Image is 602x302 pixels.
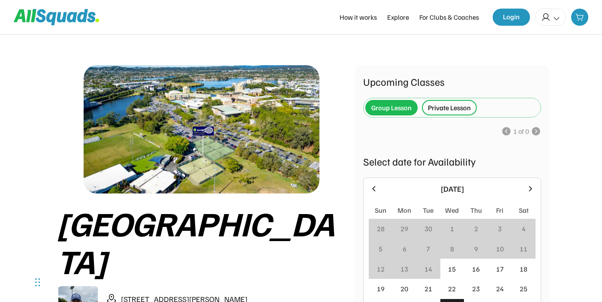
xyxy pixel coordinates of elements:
[520,284,527,294] div: 25
[493,9,530,26] button: Login
[383,183,521,195] div: [DATE]
[400,223,408,234] div: 29
[448,284,456,294] div: 22
[472,264,480,274] div: 16
[450,223,454,234] div: 1
[84,65,319,193] img: drone%20Tennis%20Courts-12.jpg
[340,12,377,22] div: How it works
[496,244,504,254] div: 10
[363,74,541,89] div: Upcoming Classes
[472,284,480,294] div: 23
[519,205,529,215] div: Sat
[450,244,454,254] div: 8
[423,205,433,215] div: Tue
[496,284,504,294] div: 24
[522,223,526,234] div: 4
[57,204,346,279] div: [GEOGRAPHIC_DATA]
[424,264,432,274] div: 14
[424,284,432,294] div: 21
[377,223,385,234] div: 28
[498,223,502,234] div: 3
[520,244,527,254] div: 11
[387,12,409,22] div: Explore
[470,205,482,215] div: Thu
[496,205,503,215] div: Fri
[397,205,411,215] div: Mon
[428,103,471,113] div: Private Lesson
[445,205,459,215] div: Wed
[424,223,432,234] div: 30
[520,264,527,274] div: 18
[513,126,529,136] div: 1 of 0
[400,264,408,274] div: 13
[379,244,382,254] div: 5
[363,154,541,169] div: Select date for Availability
[400,284,408,294] div: 20
[419,12,479,22] div: For Clubs & Coaches
[426,244,430,254] div: 7
[474,223,478,234] div: 2
[377,264,385,274] div: 12
[448,264,456,274] div: 15
[496,264,504,274] div: 17
[403,244,406,254] div: 6
[377,284,385,294] div: 19
[375,205,386,215] div: Sun
[371,103,412,113] div: Group Lesson
[474,244,478,254] div: 9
